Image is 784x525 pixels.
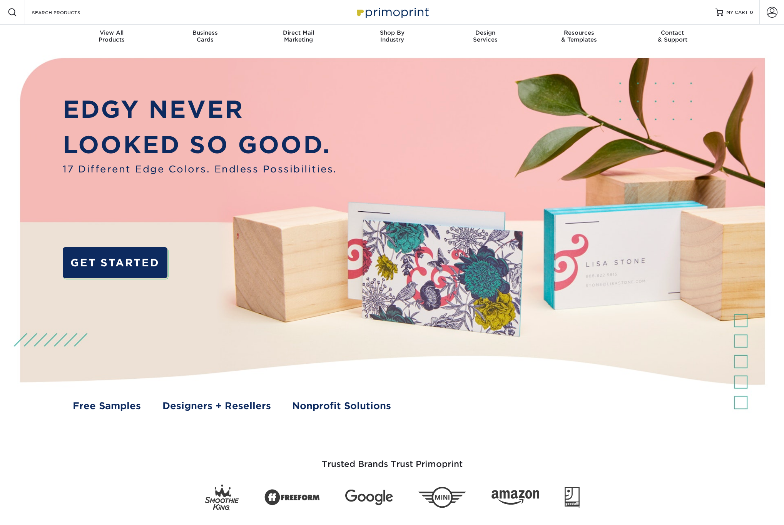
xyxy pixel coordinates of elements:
a: DesignServices [439,25,532,49]
img: Freeform [264,485,320,510]
span: Business [158,29,252,36]
img: Amazon [491,490,539,505]
span: Contact [626,29,719,36]
span: 0 [750,10,753,15]
div: Services [439,29,532,43]
input: SEARCH PRODUCTS..... [31,8,106,17]
img: Smoothie King [205,485,239,510]
div: & Templates [532,29,626,43]
span: Resources [532,29,626,36]
a: Shop ByIndustry [345,25,439,49]
a: Direct MailMarketing [252,25,345,49]
h3: Trusted Brands Trust Primoprint [167,441,617,478]
a: GET STARTED [63,247,167,278]
img: Google [345,490,393,505]
a: Nonprofit Solutions [292,399,391,413]
a: Free Samples [73,399,141,413]
a: Contact& Support [626,25,719,49]
span: Direct Mail [252,29,345,36]
div: & Support [626,29,719,43]
p: EDGY NEVER [63,92,337,127]
a: Resources& Templates [532,25,626,49]
div: Marketing [252,29,345,43]
a: Designers + Resellers [162,399,271,413]
img: Mini [418,487,466,508]
span: 17 Different Edge Colors. Endless Possibilities. [63,162,337,177]
div: Cards [158,29,252,43]
img: Primoprint [354,4,431,20]
p: LOOKED SO GOOD. [63,127,337,163]
a: BusinessCards [158,25,252,49]
div: Products [65,29,159,43]
span: MY CART [726,9,748,16]
div: Industry [345,29,439,43]
span: Design [439,29,532,36]
a: View AllProducts [65,25,159,49]
img: Goodwill [565,487,580,508]
span: Shop By [345,29,439,36]
span: View All [65,29,159,36]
